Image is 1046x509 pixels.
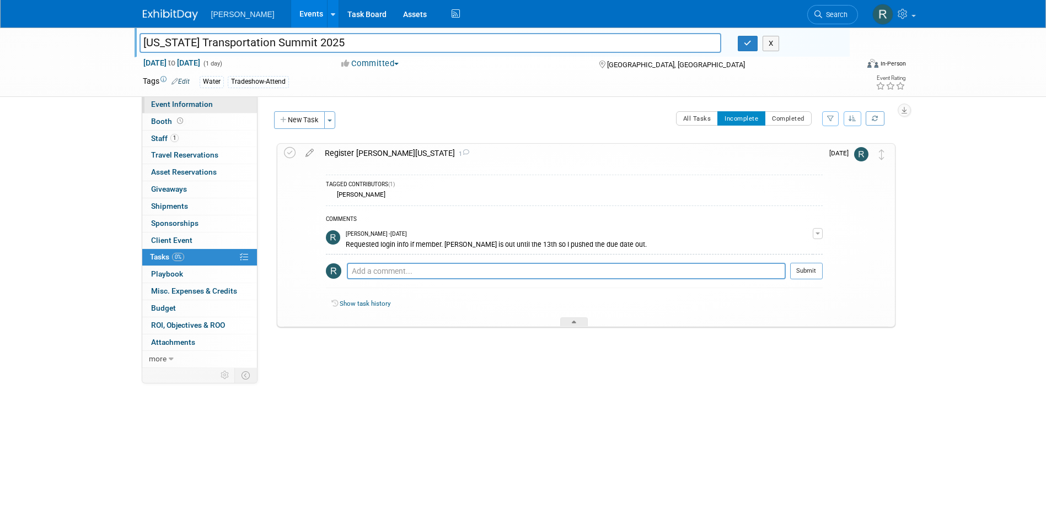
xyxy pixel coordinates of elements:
[822,10,847,19] span: Search
[876,75,905,81] div: Event Rating
[151,100,213,109] span: Event Information
[388,181,395,187] span: (1)
[879,149,884,160] i: Move task
[765,111,812,126] button: Completed
[170,134,179,142] span: 1
[150,252,184,261] span: Tasks
[143,75,190,88] td: Tags
[142,198,257,215] a: Shipments
[142,131,257,147] a: Staff1
[346,230,407,238] span: [PERSON_NAME] - [DATE]
[326,230,340,245] img: Rebecca Deis
[455,150,469,158] span: 1
[326,263,341,279] img: Rebecca Deis
[151,286,237,295] span: Misc. Expenses & Credits
[880,59,906,68] div: In-Person
[151,269,183,278] span: Playbook
[337,58,403,69] button: Committed
[717,111,765,126] button: Incomplete
[142,351,257,367] a: more
[790,263,823,279] button: Submit
[142,147,257,164] a: Travel Reservations
[142,266,257,283] a: Playbook
[142,113,257,130] a: Booth
[151,236,192,245] span: Client Event
[151,321,225,329] span: ROI, Objectives & ROO
[151,167,217,176] span: Asset Reservations
[172,253,184,261] span: 0%
[300,148,319,158] a: edit
[175,117,185,125] span: Booth not reserved yet
[200,76,224,88] div: Water
[274,111,325,129] button: New Task
[167,58,177,67] span: to
[326,181,823,190] div: TAGGED CONTRIBUTORS
[151,304,176,312] span: Budget
[171,78,190,85] a: Edit
[346,239,813,249] div: Requested login info if member. [PERSON_NAME] is out until the 13th so I pushed the due date out.
[319,144,823,163] div: Register [PERSON_NAME][US_STATE]
[142,317,257,334] a: ROI, Objectives & ROO
[143,58,201,68] span: [DATE] [DATE]
[151,202,188,210] span: Shipments
[607,61,745,69] span: [GEOGRAPHIC_DATA], [GEOGRAPHIC_DATA]
[142,334,257,351] a: Attachments
[202,60,222,67] span: (1 day)
[676,111,718,126] button: All Tasks
[151,185,187,193] span: Giveaways
[151,338,195,346] span: Attachments
[872,4,893,25] img: Rebecca Deis
[334,191,385,198] div: [PERSON_NAME]
[142,232,257,249] a: Client Event
[142,300,257,317] a: Budget
[143,9,198,20] img: ExhibitDay
[829,149,854,157] span: [DATE]
[142,164,257,181] a: Asset Reservations
[151,219,199,228] span: Sponsorships
[763,36,780,51] button: X
[142,249,257,266] a: Tasks0%
[216,368,235,382] td: Personalize Event Tab Strip
[340,300,390,307] a: Show task history
[149,354,167,363] span: more
[234,368,257,382] td: Toggle Event Tabs
[867,59,878,68] img: Format-Inperson.png
[142,215,257,232] a: Sponsorships
[211,10,275,19] span: [PERSON_NAME]
[142,181,257,198] a: Giveaways
[142,283,257,300] a: Misc. Expenses & Credits
[151,134,179,143] span: Staff
[228,76,289,88] div: Tradeshow-Attend
[793,57,906,74] div: Event Format
[866,111,884,126] a: Refresh
[142,96,257,113] a: Event Information
[151,117,185,126] span: Booth
[807,5,858,24] a: Search
[854,147,868,161] img: Rebecca Deis
[151,150,218,159] span: Travel Reservations
[326,214,823,226] div: COMMENTS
